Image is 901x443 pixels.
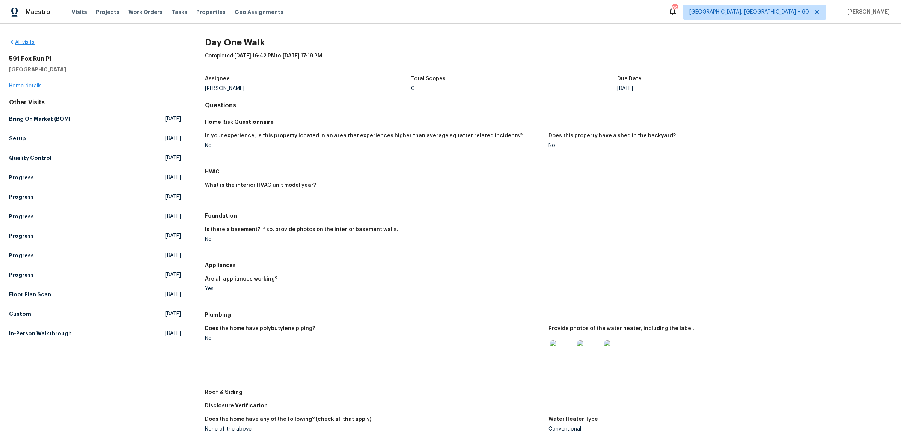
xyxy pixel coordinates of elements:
[26,8,50,16] span: Maestro
[9,190,181,204] a: Progress[DATE]
[617,86,823,91] div: [DATE]
[548,133,676,138] h5: Does this property have a shed in the backyard?
[9,99,181,106] div: Other Visits
[205,237,542,242] div: No
[172,9,187,15] span: Tasks
[9,151,181,165] a: Quality Control[DATE]
[9,132,181,145] a: Setup[DATE]
[9,330,72,337] h5: In-Person Walkthrough
[165,115,181,123] span: [DATE]
[548,426,886,432] div: Conventional
[205,261,892,269] h5: Appliances
[205,86,411,91] div: [PERSON_NAME]
[205,76,230,81] h5: Assignee
[165,291,181,298] span: [DATE]
[9,268,181,282] a: Progress[DATE]
[9,327,181,340] a: In-Person Walkthrough[DATE]
[205,402,892,409] h5: Disclosure Verification
[548,417,598,422] h5: Water Heater Type
[9,83,42,89] a: Home details
[9,115,71,123] h5: Bring On Market (BOM)
[165,174,181,181] span: [DATE]
[165,330,181,337] span: [DATE]
[9,112,181,126] a: Bring On Market (BOM)[DATE]
[9,288,181,301] a: Floor Plan Scan[DATE]
[96,8,119,16] span: Projects
[205,102,892,109] h4: Questions
[411,86,617,91] div: 0
[283,53,322,59] span: [DATE] 17:19 PM
[689,8,809,16] span: [GEOGRAPHIC_DATA], [GEOGRAPHIC_DATA] + 60
[205,276,277,282] h5: Are all appliances working?
[548,143,886,148] div: No
[9,154,51,162] h5: Quality Control
[205,388,892,396] h5: Roof & Siding
[617,76,642,81] h5: Due Date
[165,252,181,259] span: [DATE]
[9,232,34,240] h5: Progress
[9,174,34,181] h5: Progress
[9,307,181,321] a: Custom[DATE]
[165,135,181,142] span: [DATE]
[9,213,34,220] h5: Progress
[205,143,542,148] div: No
[205,417,371,422] h5: Does the home have any of the following? (check all that apply)
[165,310,181,318] span: [DATE]
[844,8,890,16] span: [PERSON_NAME]
[9,135,26,142] h5: Setup
[165,193,181,201] span: [DATE]
[411,76,446,81] h5: Total Scopes
[9,291,51,298] h5: Floor Plan Scan
[9,66,181,73] h5: [GEOGRAPHIC_DATA]
[205,39,892,46] h2: Day One Walk
[165,213,181,220] span: [DATE]
[205,183,316,188] h5: What is the interior HVAC unit model year?
[205,227,398,232] h5: Is there a basement? If so, provide photos on the interior basement walls.
[128,8,163,16] span: Work Orders
[205,133,523,138] h5: In your experience, is this property located in an area that experiences higher than average squa...
[234,53,276,59] span: [DATE] 16:42 PM
[205,212,892,219] h5: Foundation
[72,8,87,16] span: Visits
[165,232,181,240] span: [DATE]
[9,252,34,259] h5: Progress
[196,8,226,16] span: Properties
[205,52,892,72] div: Completed: to
[165,271,181,279] span: [DATE]
[9,271,34,279] h5: Progress
[205,326,315,331] h5: Does the home have polybutylene piping?
[9,193,34,201] h5: Progress
[548,326,694,331] h5: Provide photos of the water heater, including the label.
[9,40,35,45] a: All visits
[672,5,677,12] div: 824
[205,118,892,126] h5: Home Risk Questionnaire
[9,171,181,184] a: Progress[DATE]
[235,8,283,16] span: Geo Assignments
[205,336,542,341] div: No
[9,55,181,63] h2: 591 Fox Run Pl
[205,286,542,291] div: Yes
[9,210,181,223] a: Progress[DATE]
[9,310,31,318] h5: Custom
[205,426,542,432] div: None of the above
[9,229,181,243] a: Progress[DATE]
[205,168,892,175] h5: HVAC
[205,311,892,318] h5: Plumbing
[9,249,181,262] a: Progress[DATE]
[165,154,181,162] span: [DATE]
